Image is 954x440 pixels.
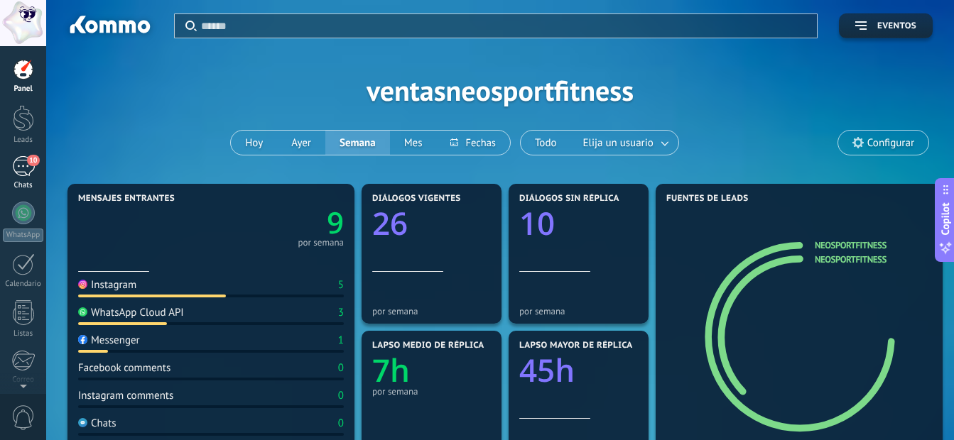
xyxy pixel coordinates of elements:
img: Chats [78,418,87,427]
button: Hoy [231,131,277,155]
div: 1 [338,334,344,347]
div: Chats [78,417,116,430]
span: Lapso medio de réplica [372,341,484,351]
div: WhatsApp Cloud API [78,306,184,319]
span: Diálogos vigentes [372,194,461,204]
div: 0 [338,389,344,402]
div: 0 [338,361,344,375]
div: Chats [3,181,44,190]
div: Panel [3,84,44,94]
a: neosportfitness [815,239,887,251]
span: Configurar [867,137,914,149]
div: por semana [372,306,491,317]
div: Instagram comments [78,389,173,402]
img: Instagram [78,280,87,289]
button: Ayer [277,131,325,155]
span: 10 [27,155,39,166]
div: 0 [338,417,344,430]
text: 26 [372,202,408,244]
span: Mensajes entrantes [78,194,175,204]
div: 5 [338,278,344,292]
a: 9 [211,202,344,243]
div: por semana [372,386,491,397]
a: neosportfitness [815,253,887,265]
span: Eventos [877,21,916,31]
img: Messenger [78,335,87,344]
button: Mes [390,131,437,155]
button: Semana [325,131,390,155]
button: Eventos [839,13,933,38]
img: WhatsApp Cloud API [78,307,87,317]
div: Messenger [78,334,140,347]
span: Lapso mayor de réplica [519,341,632,351]
div: WhatsApp [3,229,43,242]
span: Diálogos sin réplica [519,194,619,204]
div: Facebook comments [78,361,170,375]
button: Elija un usuario [571,131,678,155]
button: Fechas [436,131,509,155]
span: Copilot [938,203,953,236]
a: 45h [519,348,638,391]
div: Leads [3,136,44,145]
text: 9 [327,202,344,243]
div: 3 [338,306,344,319]
text: 7h [372,348,410,391]
text: 45h [519,348,575,391]
button: Todo [521,131,571,155]
div: Calendario [3,280,44,289]
text: 10 [519,202,555,244]
span: Fuentes de leads [666,194,749,204]
div: por semana [519,306,638,317]
div: Instagram [78,278,136,292]
div: Listas [3,329,44,339]
span: Elija un usuario [580,133,656,153]
div: por semana [298,239,344,246]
